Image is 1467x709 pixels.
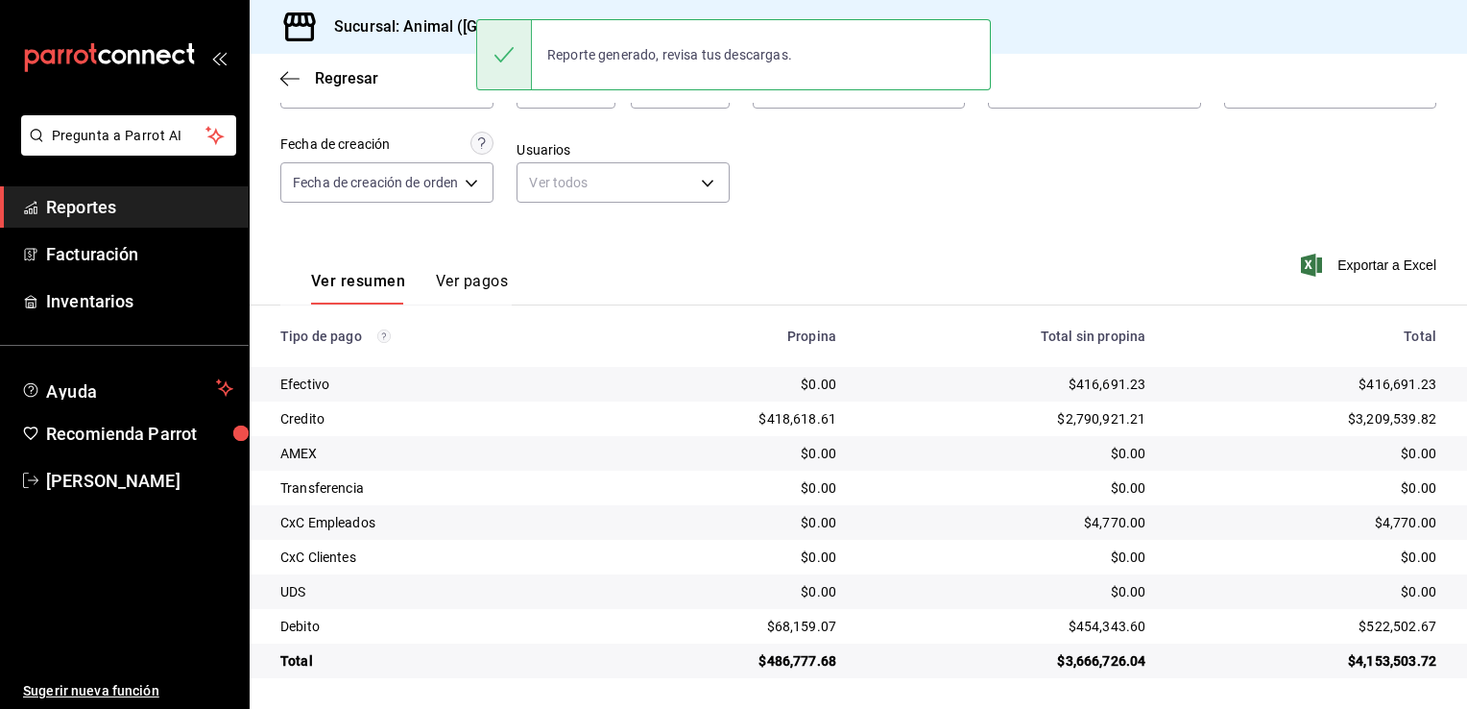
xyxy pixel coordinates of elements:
div: $486,777.68 [621,651,836,671]
div: AMEX [280,444,590,463]
div: $522,502.67 [1176,617,1436,636]
span: Inventarios [46,288,233,314]
div: UDS [280,582,590,601]
div: $0.00 [1176,478,1436,498]
div: $0.00 [621,444,836,463]
div: $0.00 [621,375,836,394]
a: Pregunta a Parrot AI [13,139,236,159]
div: $0.00 [1176,548,1436,567]
div: Credito [280,409,590,428]
div: Total [280,651,590,671]
div: $4,770.00 [1176,513,1436,532]
div: $454,343.60 [867,617,1145,636]
span: Reportes [46,194,233,220]
div: Efectivo [280,375,590,394]
span: Ayuda [46,377,208,400]
button: Pregunta a Parrot AI [21,115,236,156]
span: [PERSON_NAME] [46,468,233,494]
span: Sugerir nueva función [23,681,233,701]
div: $0.00 [621,548,836,567]
button: Exportar a Excel [1305,254,1436,277]
div: Total sin propina [867,329,1145,344]
div: Debito [280,617,590,636]
span: Recomienda Parrot [46,421,233,447]
div: $416,691.23 [867,375,1145,394]
div: Tipo de pago [280,329,590,344]
div: $68,159.07 [621,617,836,636]
div: $0.00 [867,444,1145,463]
h3: Sucursal: Animal ([GEOGRAPHIC_DATA]) [319,15,619,38]
div: $0.00 [867,582,1145,601]
div: $0.00 [621,582,836,601]
span: Fecha de creación de orden [293,173,458,192]
div: Transferencia [280,478,590,498]
span: Regresar [315,69,378,87]
div: $416,691.23 [1176,375,1436,394]
button: Regresar [280,69,378,87]
div: Fecha de creación [280,134,390,155]
div: Reporte generado, revisa tus descargas. [532,34,807,76]
div: $0.00 [1176,444,1436,463]
div: CxC Clientes [280,548,590,567]
span: Facturación [46,241,233,267]
button: Ver pagos [436,272,508,305]
div: $3,209,539.82 [1176,409,1436,428]
button: open_drawer_menu [211,50,227,65]
div: Propina [621,329,836,344]
span: Pregunta a Parrot AI [52,126,206,146]
div: Ver todos [517,162,729,203]
div: $418,618.61 [621,409,836,428]
svg: Los pagos realizados con Pay y otras terminales son montos brutos. [377,330,391,343]
div: $4,153,503.72 [1176,651,1436,671]
div: CxC Empleados [280,513,590,532]
div: navigation tabs [311,272,508,305]
div: $2,790,921.21 [867,409,1145,428]
div: Total [1176,329,1436,344]
div: $3,666,726.04 [867,651,1145,671]
label: Usuarios [517,143,729,157]
div: $0.00 [621,478,836,498]
div: $4,770.00 [867,513,1145,532]
div: $0.00 [621,513,836,532]
div: $0.00 [867,548,1145,567]
button: Ver resumen [311,272,405,305]
div: $0.00 [867,478,1145,498]
div: $0.00 [1176,582,1436,601]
